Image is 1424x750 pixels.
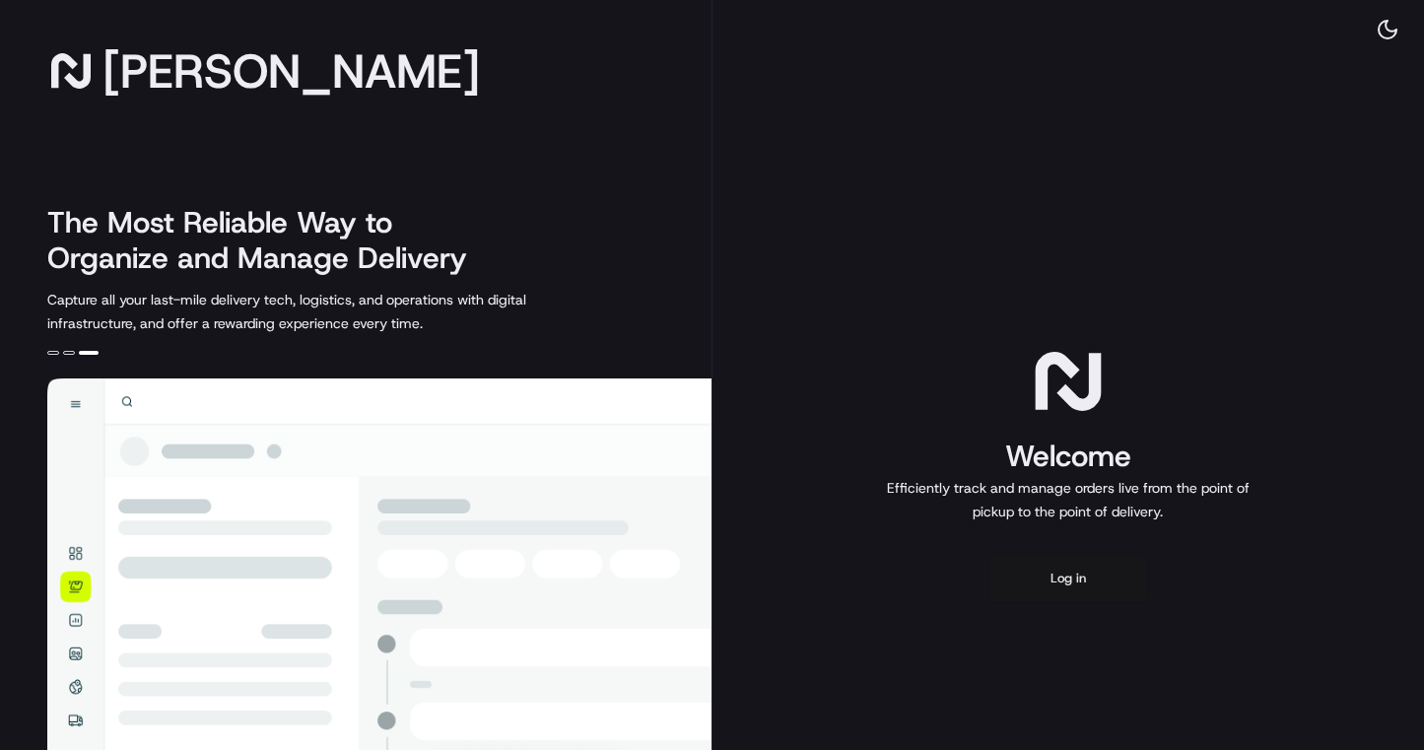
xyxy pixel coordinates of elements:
[47,205,489,276] h2: The Most Reliable Way to Organize and Manage Delivery
[879,437,1257,476] h1: Welcome
[879,476,1257,523] p: Efficiently track and manage orders live from the point of pickup to the point of delivery.
[989,555,1147,602] button: Log in
[47,288,615,335] p: Capture all your last-mile delivery tech, logistics, and operations with digital infrastructure, ...
[102,51,480,91] span: [PERSON_NAME]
